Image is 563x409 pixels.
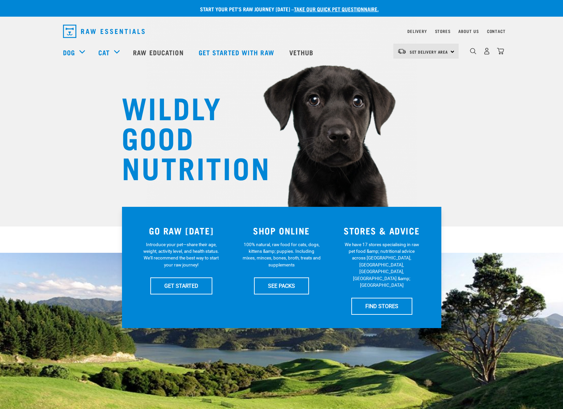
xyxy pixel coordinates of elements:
a: Delivery [407,30,427,32]
a: Raw Education [126,39,192,66]
h3: GO RAW [DATE] [135,225,228,236]
a: SEE PACKS [254,277,309,294]
img: home-icon-1@2x.png [470,48,476,54]
a: Contact [487,30,506,32]
p: Introduce your pet—share their age, weight, activity level, and health status. We'll recommend th... [142,241,220,268]
a: Dog [63,47,75,57]
h3: STORES & ADVICE [336,225,428,236]
a: take our quick pet questionnaire. [294,7,379,10]
nav: dropdown navigation [58,22,506,41]
img: user.png [483,48,490,55]
img: Raw Essentials Logo [63,25,145,38]
img: van-moving.png [397,48,406,54]
p: We have 17 stores specialising in raw pet food &amp; nutritional advice across [GEOGRAPHIC_DATA],... [343,241,421,289]
img: home-icon@2x.png [497,48,504,55]
h1: WILDLY GOOD NUTRITION [122,92,255,182]
a: Vethub [283,39,322,66]
a: About Us [458,30,479,32]
a: GET STARTED [150,277,212,294]
a: Get started with Raw [192,39,283,66]
a: Stores [435,30,451,32]
a: FIND STORES [351,298,412,314]
span: Set Delivery Area [410,51,448,53]
h3: SHOP ONLINE [235,225,328,236]
a: Cat [98,47,110,57]
p: 100% natural, raw food for cats, dogs, kittens &amp; puppies. Including mixes, minces, bones, bro... [242,241,321,268]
